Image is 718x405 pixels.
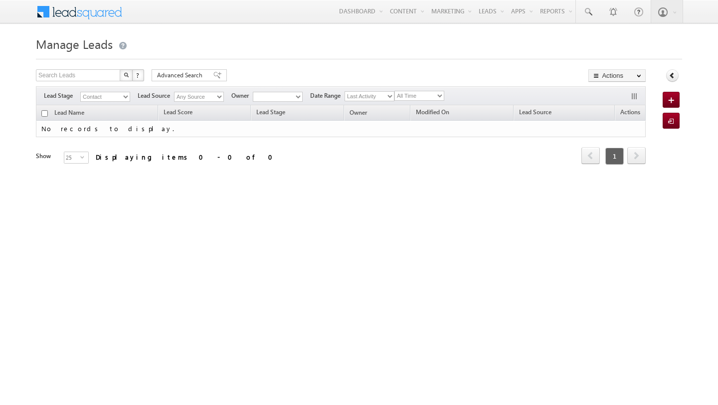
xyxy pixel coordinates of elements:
[350,109,367,116] span: Owner
[164,108,192,116] span: Lead Score
[136,71,141,79] span: ?
[36,121,646,137] td: No records to display.
[519,108,551,116] span: Lead Source
[138,91,174,100] span: Lead Source
[44,91,80,100] span: Lead Stage
[627,147,646,164] span: next
[132,69,144,81] button: ?
[157,71,205,80] span: Advanced Search
[41,110,48,117] input: Check all records
[49,107,89,120] a: Lead Name
[251,107,290,120] a: Lead Stage
[581,147,600,164] span: prev
[96,151,279,163] div: Displaying items 0 - 0 of 0
[615,107,645,120] span: Actions
[80,155,88,159] span: select
[514,107,556,120] a: Lead Source
[256,108,285,116] span: Lead Stage
[231,91,253,100] span: Owner
[416,108,449,116] span: Modified On
[588,69,646,82] button: Actions
[159,107,197,120] a: Lead Score
[605,148,624,165] span: 1
[36,152,56,161] div: Show
[581,148,600,164] a: prev
[64,152,80,163] span: 25
[124,72,129,77] img: Search
[310,91,345,100] span: Date Range
[411,107,454,120] a: Modified On
[36,36,113,52] span: Manage Leads
[627,148,646,164] a: next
